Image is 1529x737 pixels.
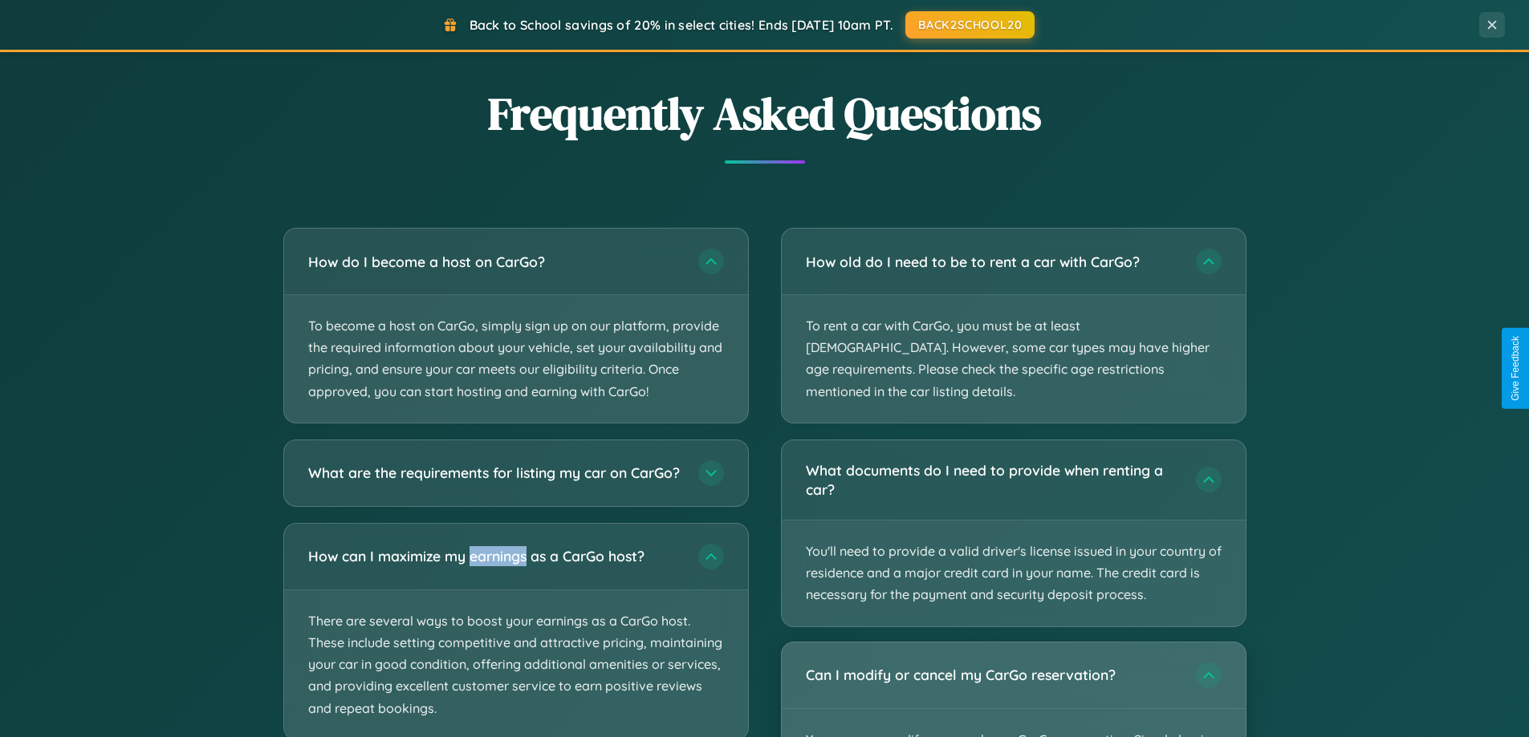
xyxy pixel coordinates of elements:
div: Give Feedback [1510,336,1521,401]
h3: Can I modify or cancel my CarGo reservation? [806,665,1180,685]
h3: How do I become a host on CarGo? [308,252,682,272]
button: BACK2SCHOOL20 [905,11,1035,38]
h3: What documents do I need to provide when renting a car? [806,460,1180,500]
p: To rent a car with CarGo, you must be at least [DEMOGRAPHIC_DATA]. However, some car types may ha... [782,295,1246,423]
h2: Frequently Asked Questions [283,83,1246,144]
h3: What are the requirements for listing my car on CarGo? [308,463,682,483]
h3: How old do I need to be to rent a car with CarGo? [806,252,1180,272]
p: You'll need to provide a valid driver's license issued in your country of residence and a major c... [782,520,1246,626]
p: To become a host on CarGo, simply sign up on our platform, provide the required information about... [284,295,748,423]
h3: How can I maximize my earnings as a CarGo host? [308,546,682,566]
span: Back to School savings of 20% in select cities! Ends [DATE] 10am PT. [470,17,893,33]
